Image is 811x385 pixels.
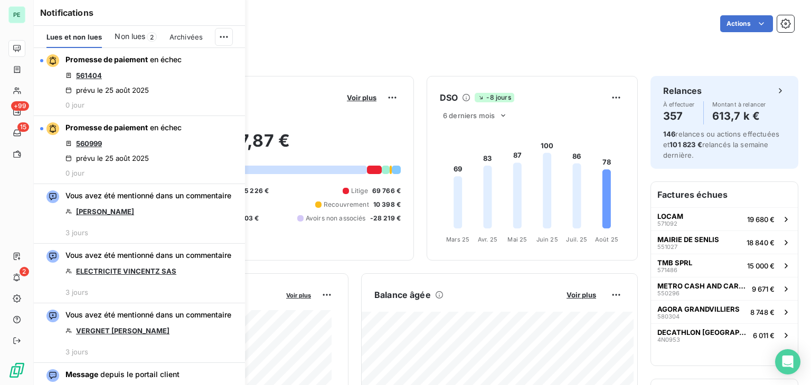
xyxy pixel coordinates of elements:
[76,267,176,275] a: ELECTRICITE VINCENTZ SAS
[478,236,497,243] tspan: Avr. 25
[65,288,88,296] span: 3 jours
[657,220,677,227] span: 571092
[372,186,401,196] span: 69 766 €
[150,55,182,64] span: en échec
[283,290,314,300] button: Voir plus
[65,154,149,162] div: prévu le 25 août 2025
[8,362,25,379] img: Logo LeanPay
[34,116,245,184] button: Promesse de paiement en échec560999prévu le 25 août 20250 jour
[370,214,401,223] span: -28 219 €
[306,214,366,223] span: Avoirs non associés
[507,236,527,243] tspan: Mai 25
[657,328,749,336] span: DECATHLON [GEOGRAPHIC_DATA]
[8,124,25,141] a: 15
[8,103,25,120] a: +99
[351,186,368,196] span: Litige
[169,33,203,41] span: Archivées
[34,48,245,116] button: Promesse de paiement en échec561404prévu le 25 août 20250 jour
[34,244,245,303] button: Vous avez été mentionné dans un commentaireELECTRICITE VINCENTZ SAS3 jours
[76,207,134,216] a: [PERSON_NAME]
[65,310,231,320] span: Vous avez été mentionné dans un commentaire
[475,93,514,102] span: -8 jours
[20,267,29,276] span: 2
[46,33,102,41] span: Lues et non lues
[657,336,680,343] span: 4N0953
[286,292,311,299] span: Voir plus
[65,101,84,109] span: 0 jour
[374,288,431,301] h6: Balance âgée
[657,290,680,296] span: 550296
[446,236,469,243] tspan: Mars 25
[76,139,102,148] a: 560999
[657,313,680,320] span: 580304
[443,111,495,120] span: 6 derniers mois
[440,91,458,104] h6: DSO
[11,101,29,111] span: +99
[663,130,675,138] span: 146
[747,215,775,224] span: 19 680 €
[566,236,587,243] tspan: Juil. 25
[663,108,695,124] h4: 357
[65,123,148,132] span: Promesse de paiement
[595,236,618,243] tspan: Août 25
[750,308,775,316] span: 8 748 €
[17,122,29,132] span: 15
[663,84,702,97] h6: Relances
[150,123,182,132] span: en échec
[712,108,766,124] h4: 613,7 k €
[115,31,145,42] span: Non lues
[651,277,798,300] button: METRO CASH AND CARRY FRANCE5502969 671 €
[563,290,599,300] button: Voir plus
[651,300,798,323] button: AGORA GRANDVILLIERS5803048 748 €
[663,130,779,159] span: relances ou actions effectuées et relancés la semaine dernière.
[747,262,775,270] span: 15 000 €
[65,169,84,177] span: 0 jour
[147,32,157,42] span: 2
[657,282,748,290] span: METRO CASH AND CARRY FRANCE
[236,186,269,196] span: 885 226 €
[65,55,148,64] span: Promesse de paiement
[76,326,169,335] a: VERGNET [PERSON_NAME]
[657,267,677,273] span: 571486
[344,93,380,102] button: Voir plus
[720,15,773,32] button: Actions
[65,228,88,237] span: 3 jours
[747,238,775,247] span: 18 840 €
[657,235,719,244] span: MAIRIE DE SENLIS
[651,207,798,230] button: LOCAM57109219 680 €
[753,331,775,340] span: 6 011 €
[663,101,695,108] span: À effectuer
[65,86,149,94] div: prévu le 25 août 2025
[775,349,800,374] div: Open Intercom Messenger
[657,305,740,313] span: AGORA GRANDVILLIERS
[65,250,231,261] span: Vous avez été mentionné dans un commentaire
[651,182,798,207] h6: Factures échues
[65,370,98,379] span: Message
[651,254,798,277] button: TMB SPRL57148615 000 €
[373,200,401,209] span: 10 398 €
[536,236,558,243] tspan: Juin 25
[65,348,88,356] span: 3 jours
[8,6,25,23] div: PE
[752,285,775,293] span: 9 671 €
[657,212,683,220] span: LOCAM
[657,258,692,267] span: TMB SPRL
[324,200,369,209] span: Recouvrement
[40,6,239,19] h6: Notifications
[76,71,102,80] a: 561404
[567,291,596,299] span: Voir plus
[34,303,245,363] button: Vous avez été mentionné dans un commentaireVERGNET [PERSON_NAME]3 jours
[65,369,180,380] span: depuis le portail client
[651,230,798,254] button: MAIRIE DE SENLIS55102718 840 €
[651,323,798,346] button: DECATHLON [GEOGRAPHIC_DATA]4N09536 011 €
[657,244,677,250] span: 551027
[347,93,376,102] span: Voir plus
[65,190,231,201] span: Vous avez été mentionné dans un commentaire
[669,140,702,149] span: 101 823 €
[34,184,245,244] button: Vous avez été mentionné dans un commentaire[PERSON_NAME]3 jours
[712,101,766,108] span: Montant à relancer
